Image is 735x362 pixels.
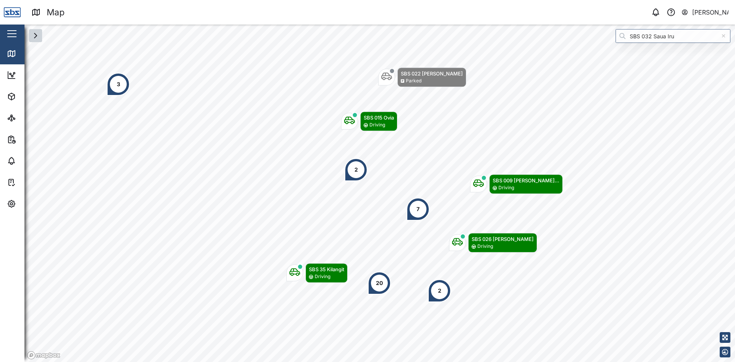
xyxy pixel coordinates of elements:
[20,200,47,208] div: Settings
[345,158,367,181] div: Map marker
[449,233,537,252] div: Map marker
[401,70,463,77] div: SBS 022 [PERSON_NAME]
[20,71,54,79] div: Dashboard
[472,235,534,243] div: SBS 026 [PERSON_NAME]
[692,8,729,17] div: [PERSON_NAME]
[369,121,385,129] div: Driving
[117,80,120,88] div: 3
[20,135,46,144] div: Reports
[438,287,441,295] div: 2
[47,6,65,19] div: Map
[376,279,383,287] div: 20
[107,73,130,96] div: Map marker
[416,205,420,213] div: 7
[364,114,394,121] div: SBS 015 Ovia
[20,92,44,101] div: Assets
[378,67,466,87] div: Map marker
[20,49,37,58] div: Map
[493,177,559,184] div: SBS 009 [PERSON_NAME]...
[20,114,38,122] div: Sites
[407,198,430,221] div: Map marker
[341,111,397,131] div: Map marker
[309,265,344,273] div: SBS 35 Kilangit
[428,279,451,302] div: Map marker
[354,165,358,174] div: 2
[470,174,563,194] div: Map marker
[498,184,514,192] div: Driving
[27,351,60,360] a: Mapbox logo
[286,263,348,283] div: Map marker
[406,77,421,85] div: Parked
[315,273,330,280] div: Driving
[20,157,44,165] div: Alarms
[4,4,21,21] img: Main Logo
[368,272,391,295] div: Map marker
[477,243,493,250] div: Driving
[681,7,729,18] button: [PERSON_NAME]
[24,25,735,362] canvas: Map
[20,178,41,187] div: Tasks
[616,29,730,43] input: Search by People, Asset, Geozone or Place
